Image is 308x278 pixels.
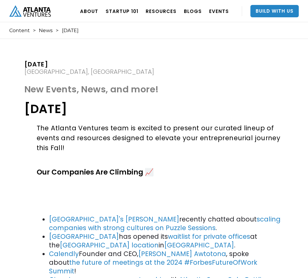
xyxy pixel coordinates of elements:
a: Build With Us [250,5,299,17]
li: has opened its at the in . [49,232,282,250]
a: [PERSON_NAME] [125,215,179,224]
div: [DATE] [24,61,154,67]
a: scaling companies with strong cultures on Puzzle Sessions [49,215,281,232]
a: [GEOGRAPHIC_DATA]'s [49,215,124,224]
h4: Our Companies Are Climbing 📈 [37,168,282,212]
a: RESOURCES [146,2,176,20]
div: [GEOGRAPHIC_DATA], [GEOGRAPHIC_DATA] [24,69,154,75]
h1: New Events, News, and more! [24,84,284,98]
a: ABOUT [80,2,98,20]
div: > [56,27,59,34]
a: the future of meetings at the 2024 #ForbesFutureOfWork Summit [49,258,257,276]
p: The Atlanta Ventures team is excited to present our curated lineup of events and resources design... [37,123,282,153]
h1: [DATE] [24,101,284,117]
a: EVENTS [209,2,229,20]
a: [GEOGRAPHIC_DATA] location [60,241,159,250]
a: [GEOGRAPHIC_DATA] [164,241,234,250]
a: Startup 101 [106,2,138,20]
a: Content [9,27,30,34]
div: > [33,27,36,34]
a: waitlist for private offices [168,232,250,241]
a: News [39,27,53,34]
li: recently chatted about . [49,215,282,232]
li: Founder and CEO, , spoke about ! [49,250,282,276]
a: BLOGS [184,2,202,20]
a: [GEOGRAPHIC_DATA] [49,232,119,241]
a: [PERSON_NAME] Awtotona [138,249,226,258]
a: Calendly [49,249,79,258]
div: [DATE] [62,27,79,34]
